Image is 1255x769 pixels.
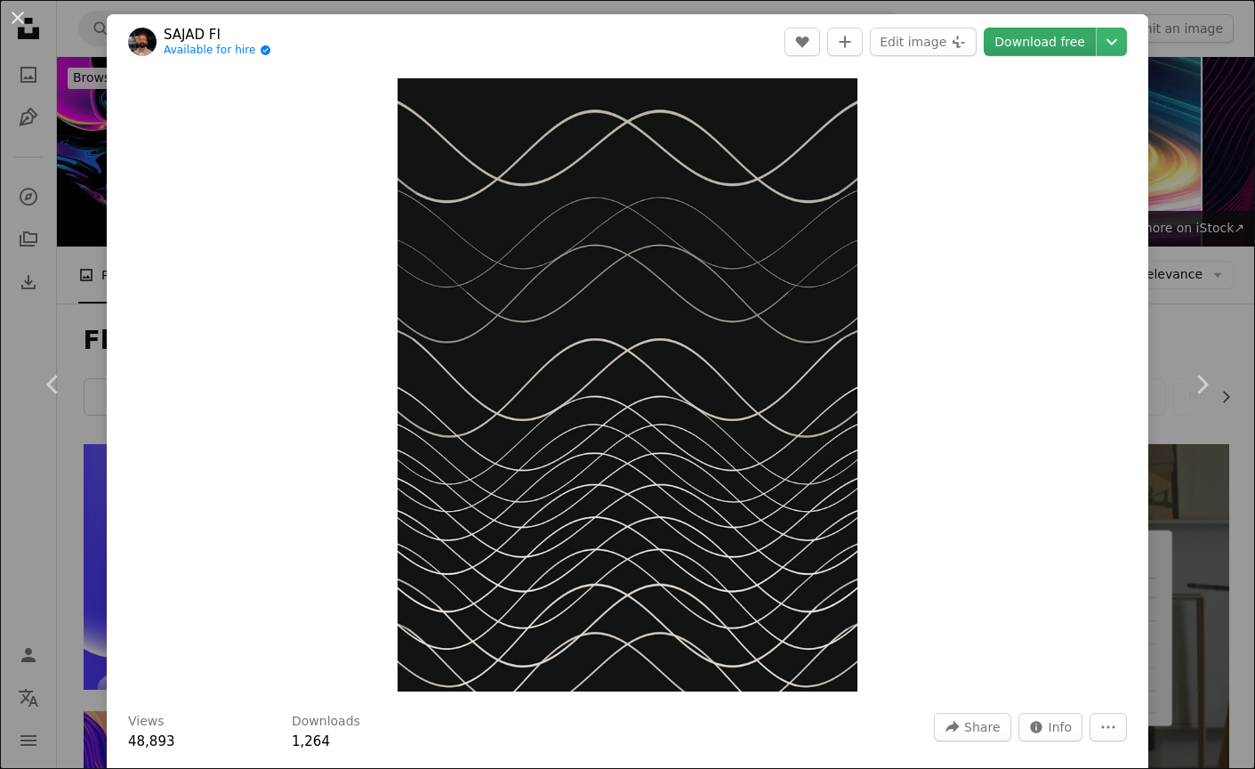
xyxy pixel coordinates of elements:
[128,733,175,749] span: 48,893
[1097,28,1127,56] button: Choose download size
[128,28,157,56] img: Go to SAJAD FI's profile
[784,28,820,56] button: Like
[398,78,857,692] img: a black and white photo of wavy lines
[292,713,360,731] h3: Downloads
[827,28,863,56] button: Add to Collection
[128,713,165,731] h3: Views
[1018,713,1083,741] button: Stats about this image
[870,28,977,56] button: Edit image
[164,26,271,44] a: SAJAD FI
[984,28,1096,56] a: Download free
[1148,299,1255,470] a: Next
[964,714,1000,741] span: Share
[1090,713,1127,741] button: More Actions
[934,713,1010,741] button: Share this image
[1049,714,1073,741] span: Info
[398,78,857,692] button: Zoom in on this image
[164,44,271,58] a: Available for hire
[292,733,330,749] span: 1,264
